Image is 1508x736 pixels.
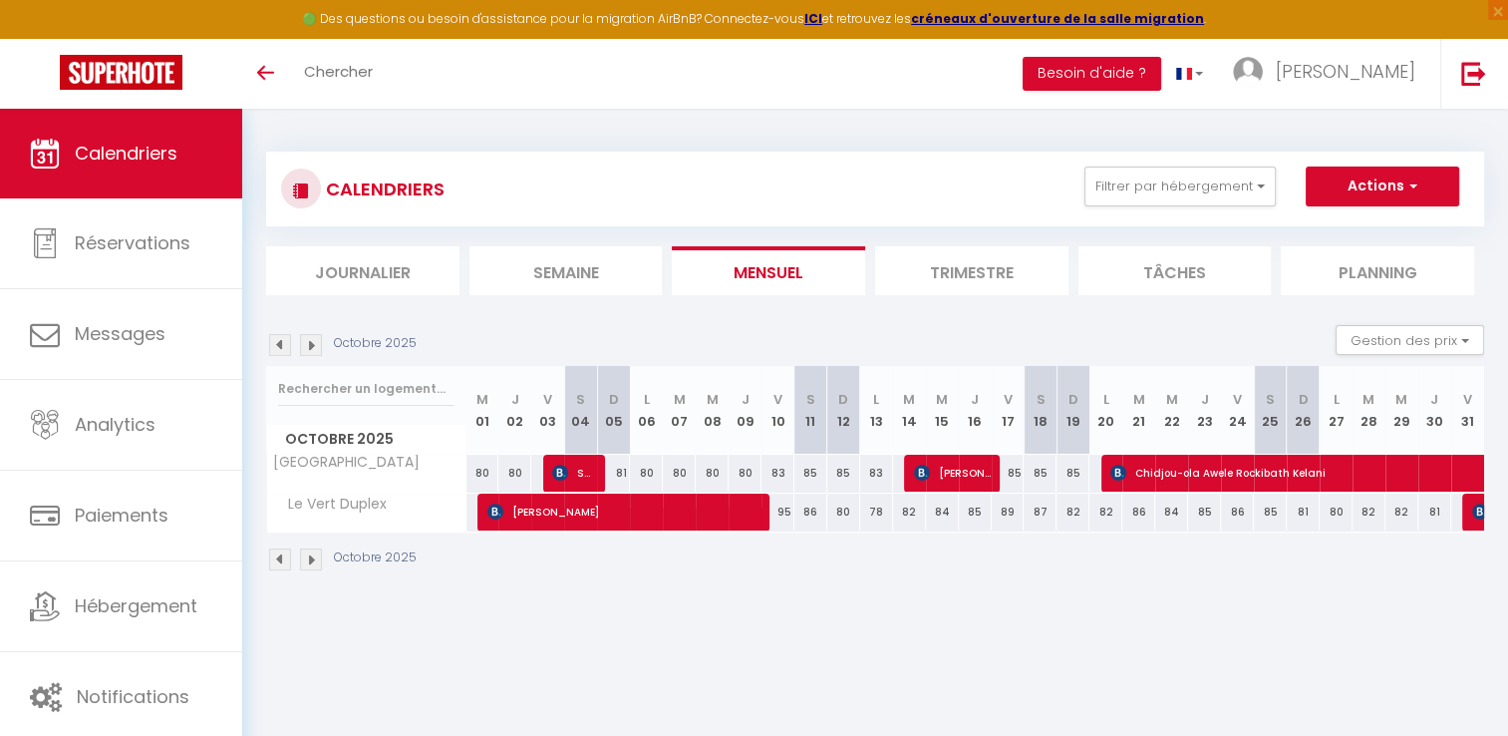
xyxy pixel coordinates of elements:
abbr: J [1430,390,1438,409]
abbr: M [1395,390,1407,409]
abbr: D [838,390,848,409]
th: 22 [1155,366,1188,455]
abbr: M [1166,390,1178,409]
abbr: L [873,390,879,409]
abbr: S [576,390,585,409]
th: 10 [761,366,794,455]
span: Messages [75,321,165,346]
div: 85 [1254,494,1287,531]
th: 29 [1385,366,1418,455]
abbr: M [674,390,686,409]
span: Sascova Julia [552,454,596,492]
abbr: S [1266,390,1275,409]
div: 85 [1188,494,1221,531]
th: 30 [1418,366,1451,455]
div: 87 [1024,494,1056,531]
th: 12 [827,366,860,455]
span: Analytics [75,412,155,437]
abbr: S [1036,390,1045,409]
th: 24 [1221,366,1254,455]
div: 80 [630,455,663,492]
div: 85 [959,494,992,531]
th: 31 [1451,366,1484,455]
abbr: M [707,390,719,409]
th: 23 [1188,366,1221,455]
th: 09 [729,366,761,455]
div: 78 [860,494,893,531]
th: 20 [1089,366,1122,455]
abbr: L [1103,390,1109,409]
th: 11 [794,366,827,455]
div: 81 [1418,494,1451,531]
button: Actions [1306,167,1459,206]
img: logout [1461,61,1486,86]
div: 80 [498,455,531,492]
abbr: M [903,390,915,409]
th: 25 [1254,366,1287,455]
span: Notifications [77,684,189,709]
span: Le Vert Duplex [270,494,392,516]
abbr: M [936,390,948,409]
abbr: V [1463,390,1472,409]
div: 95 [761,494,794,531]
abbr: M [1133,390,1145,409]
div: 82 [1056,494,1089,531]
div: 85 [1024,455,1056,492]
abbr: J [971,390,979,409]
th: 07 [663,366,696,455]
span: [PERSON_NAME][DEMOGRAPHIC_DATA] [914,454,991,492]
div: 89 [992,494,1025,531]
div: 82 [1385,494,1418,531]
span: Réservations [75,230,190,255]
th: 04 [564,366,597,455]
div: 82 [893,494,926,531]
span: [PERSON_NAME] [487,493,761,531]
div: 81 [1287,494,1320,531]
abbr: J [741,390,749,409]
abbr: L [644,390,650,409]
th: 21 [1122,366,1155,455]
button: Gestion des prix [1336,325,1484,355]
a: Chercher [289,39,388,109]
div: 85 [992,455,1025,492]
span: [PERSON_NAME] [1276,59,1415,84]
div: 86 [1122,494,1155,531]
div: 84 [926,494,959,531]
li: Mensuel [672,246,865,295]
img: ... [1233,57,1263,87]
span: Octobre 2025 [267,425,465,454]
th: 15 [926,366,959,455]
img: Super Booking [60,55,182,90]
li: Trimestre [875,246,1068,295]
div: 83 [860,455,893,492]
div: 82 [1089,494,1122,531]
abbr: D [1298,390,1308,409]
button: Ouvrir le widget de chat LiveChat [16,8,76,68]
a: créneaux d'ouverture de la salle migration [911,10,1204,27]
abbr: J [511,390,519,409]
div: 82 [1353,494,1385,531]
abbr: V [773,390,782,409]
th: 16 [959,366,992,455]
a: ... [PERSON_NAME] [1218,39,1440,109]
div: 80 [827,494,860,531]
abbr: L [1333,390,1339,409]
span: [GEOGRAPHIC_DATA] [270,455,420,470]
th: 08 [696,366,729,455]
abbr: V [543,390,552,409]
th: 28 [1353,366,1385,455]
th: 05 [597,366,630,455]
div: 80 [1320,494,1353,531]
div: 80 [466,455,499,492]
div: 81 [597,455,630,492]
div: 85 [1056,455,1089,492]
li: Tâches [1078,246,1272,295]
th: 02 [498,366,531,455]
div: 80 [729,455,761,492]
div: 85 [794,455,827,492]
h3: CALENDRIERS [321,167,445,211]
th: 06 [630,366,663,455]
span: Hébergement [75,593,197,618]
li: Semaine [469,246,663,295]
